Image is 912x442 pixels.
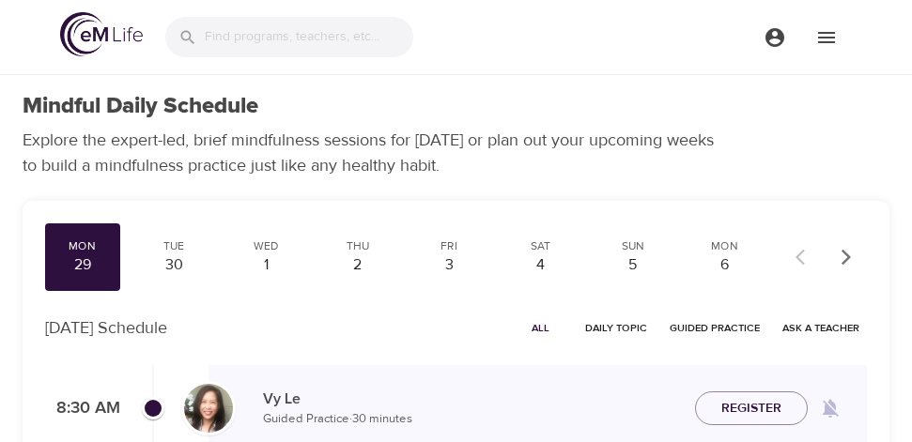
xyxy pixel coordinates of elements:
div: Sat [511,238,571,254]
button: All [510,313,570,343]
div: Fri [420,238,480,254]
div: 30 [145,254,205,276]
span: Remind me when a class goes live every Monday at 8:30 AM [808,386,853,431]
input: Find programs, teachers, etc... [205,17,413,57]
h1: Mindful Daily Schedule [23,93,258,120]
div: 4 [511,254,571,276]
div: 6 [694,254,754,276]
button: menu [800,11,852,63]
div: 3 [420,254,480,276]
div: Tue [145,238,205,254]
div: 1 [236,254,296,276]
span: Register [721,397,781,420]
img: vy-profile-good-3.jpg [184,384,233,433]
button: Daily Topic [578,313,655,343]
button: Ask a Teacher [775,313,867,343]
img: logo [60,12,143,56]
div: Wed [236,238,296,254]
div: Mon [53,238,113,254]
p: Vy Le [263,388,680,410]
p: Explore the expert-led, brief mindfulness sessions for [DATE] or plan out your upcoming weeks to ... [23,128,727,178]
div: Thu [328,238,388,254]
button: menu [749,11,800,63]
span: Ask a Teacher [782,319,859,337]
button: Guided Practice [662,313,767,343]
span: All [518,319,563,337]
span: Guided Practice [670,319,760,337]
div: 2 [328,254,388,276]
div: Sun [603,238,663,254]
div: 29 [53,254,113,276]
div: Mon [694,238,754,254]
p: 8:30 AM [45,396,120,421]
span: Daily Topic [585,319,647,337]
p: Guided Practice · 30 minutes [263,410,680,429]
div: 5 [603,254,663,276]
button: Register [695,391,808,426]
p: [DATE] Schedule [45,315,167,341]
